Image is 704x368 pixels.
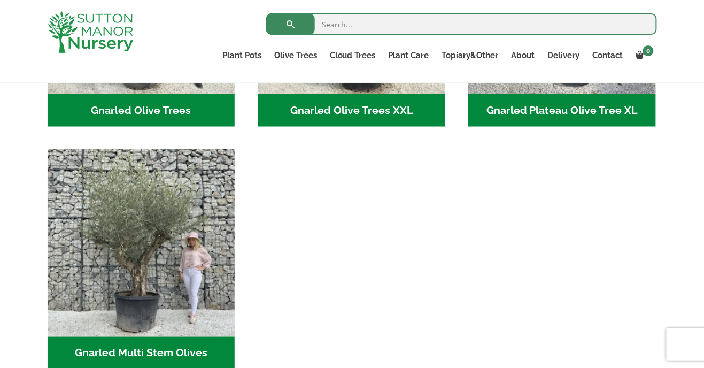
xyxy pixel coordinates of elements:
[48,149,235,337] img: Gnarled Multi Stem Olives
[468,94,656,127] h2: Gnarled Plateau Olive Tree XL
[266,13,657,35] input: Search...
[48,94,235,127] h2: Gnarled Olive Trees
[258,94,445,127] h2: Gnarled Olive Trees XXL
[541,48,586,63] a: Delivery
[268,48,323,63] a: Olive Trees
[323,48,382,63] a: Cloud Trees
[643,45,654,56] span: 0
[216,48,268,63] a: Plant Pots
[630,48,657,63] a: 0
[436,48,505,63] a: Topiary&Other
[505,48,541,63] a: About
[382,48,436,63] a: Plant Care
[48,11,133,53] img: logo
[586,48,630,63] a: Contact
